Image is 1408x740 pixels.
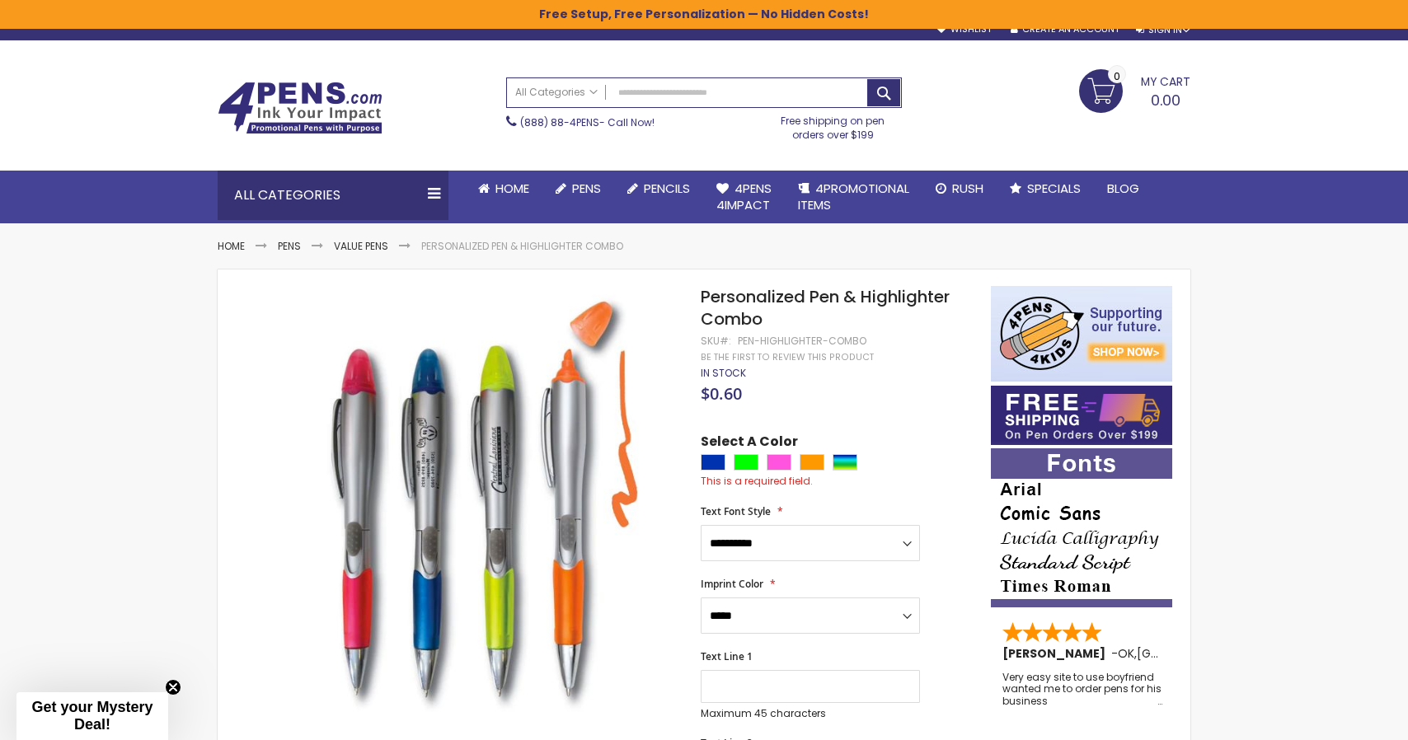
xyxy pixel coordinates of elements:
a: 0.00 0 [1079,69,1190,110]
span: Specials [1027,180,1081,197]
div: Availability [701,367,746,380]
span: 4PROMOTIONAL ITEMS [798,180,909,213]
div: Get your Mystery Deal!Close teaser [16,692,168,740]
span: 0 [1114,68,1120,84]
span: Personalized Pen & Highlighter Combo [701,285,950,330]
a: 4PROMOTIONALITEMS [785,171,922,224]
button: Close teaser [165,679,181,696]
span: All Categories [515,86,598,99]
span: [PERSON_NAME] [1002,645,1111,662]
span: Text Font Style [701,504,771,518]
span: - Call Now! [520,115,655,129]
a: 4Pens4impact [703,171,785,224]
div: Free shipping on pen orders over $199 [764,108,903,141]
span: In stock [701,366,746,380]
span: Rush [952,180,983,197]
span: OK [1118,645,1134,662]
span: Get your Mystery Deal! [31,699,153,733]
a: Rush [922,171,997,207]
a: Pens [542,171,614,207]
a: Wishlist [936,23,992,35]
a: Pens [278,239,301,253]
img: 4Pens Custom Pens and Promotional Products [218,82,383,134]
div: Pink [767,454,791,471]
div: PEN-HIGHLIGHTER-COMBO [738,335,866,348]
img: font-personalization-examples [991,448,1172,607]
span: $0.60 [701,382,742,405]
div: This is a required field. [701,475,974,488]
a: Home [218,239,245,253]
a: All Categories [507,78,606,105]
span: Pens [572,180,601,197]
li: Personalized Pen & Highlighter Combo [421,240,623,253]
span: - , [1111,645,1258,662]
strong: SKU [701,334,731,348]
div: Assorted [833,454,857,471]
a: Value Pens [334,239,388,253]
a: Pencils [614,171,703,207]
span: 0.00 [1151,90,1180,110]
a: Specials [997,171,1094,207]
img: Personalized Pen & Highlighter Combo [251,284,678,712]
span: Imprint Color [701,577,763,591]
span: Pencils [644,180,690,197]
span: [GEOGRAPHIC_DATA] [1137,645,1258,662]
span: Select A Color [701,433,798,455]
span: Text Line 1 [701,649,753,663]
span: Blog [1107,180,1139,197]
p: Maximum 45 characters [701,707,920,720]
div: Lime Green [734,454,758,471]
div: Orange [800,454,824,471]
div: All Categories [218,171,448,220]
div: Very easy site to use boyfriend wanted me to order pens for his business [1002,672,1162,707]
span: 4Pens 4impact [716,180,772,213]
div: Sign In [1136,24,1190,36]
img: 4pens 4 kids [991,286,1172,382]
a: Blog [1094,171,1152,207]
img: Free shipping on orders over $199 [991,386,1172,445]
span: Home [495,180,529,197]
a: Home [465,171,542,207]
a: Be the first to review this product [701,351,874,363]
a: Create an Account [1011,23,1119,35]
div: Blue [701,454,725,471]
a: (888) 88-4PENS [520,115,599,129]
